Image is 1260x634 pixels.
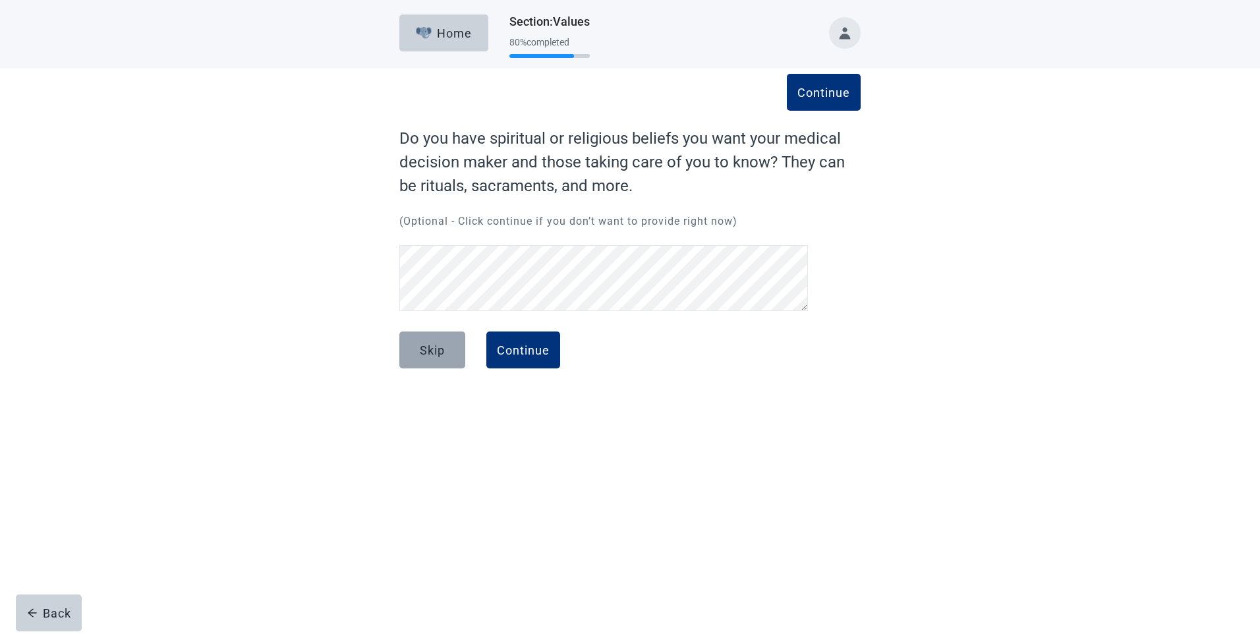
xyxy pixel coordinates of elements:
span: arrow-left [27,608,38,618]
button: arrow-leftBack [16,594,82,631]
div: Continue [797,86,850,99]
button: Continue [787,74,861,111]
div: Skip [420,343,445,357]
div: Continue [497,343,550,357]
button: ElephantHome [399,14,488,51]
button: Toggle account menu [829,17,861,49]
div: Back [27,606,71,620]
h1: Section : Values [509,13,590,31]
img: Elephant [416,27,432,39]
button: Skip [399,331,465,368]
p: (Optional - Click continue if you don’t want to provide right now) [399,214,861,229]
div: 80 % completed [509,37,590,47]
label: Do you have spiritual or religious beliefs you want your medical decision maker and those taking ... [399,127,861,198]
button: Continue [486,331,560,368]
div: Home [416,26,472,40]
